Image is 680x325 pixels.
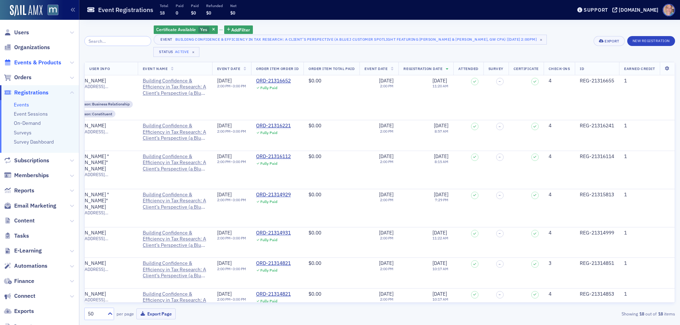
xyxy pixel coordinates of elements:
[68,153,133,172] div: [PERSON_NAME] "[PERSON_NAME]" [PERSON_NAME]
[256,230,291,236] a: ORD-21314931
[488,66,504,71] span: Survey
[256,153,291,160] a: ORD-21316112
[14,129,32,136] a: Surveys
[176,3,183,8] p: Paid
[256,260,291,267] a: ORD-21314821
[379,77,393,84] span: [DATE]
[14,307,34,315] span: Exports
[68,230,106,236] a: [PERSON_NAME]
[308,77,321,84] span: $0.00
[4,187,34,195] a: Reports
[379,191,393,198] span: [DATE]
[68,210,133,215] span: [EMAIL_ADDRESS][DOMAIN_NAME]
[68,192,133,210] div: [PERSON_NAME] "[PERSON_NAME]" [PERSON_NAME]
[217,236,231,240] time: 2:00 PM
[68,291,106,297] a: [PERSON_NAME]
[499,193,501,197] span: –
[403,66,442,71] span: Registration Date
[499,292,501,297] span: –
[42,5,58,17] a: View Homepage
[175,50,189,54] div: Active
[379,230,393,236] span: [DATE]
[380,129,393,134] time: 2:00 PM
[432,230,447,236] span: [DATE]
[190,49,197,55] span: ×
[154,25,218,34] div: Yes
[499,155,501,159] span: –
[380,297,393,302] time: 2:00 PM
[217,266,231,271] time: 2:00 PM
[624,192,669,198] div: 1
[380,266,393,271] time: 2:00 PM
[143,78,207,97] a: Building Confidence & Efficiency in Tax Research: A Client’s Perspective (a BlueJ Customer Spotli...
[435,197,448,202] time: 7:29 PM
[624,123,669,129] div: 1
[206,10,211,16] span: $0
[231,27,250,33] span: Add Filter
[580,291,614,297] div: REG-21314853
[260,130,277,135] div: Fully Paid
[200,27,207,32] span: Yes
[4,59,61,66] a: Events & Products
[68,267,133,272] span: [EMAIL_ADDRESS][DOMAIN_NAME]
[434,122,448,129] span: [DATE]
[432,297,448,302] time: 10:17 AM
[379,153,393,159] span: [DATE]
[217,230,232,236] span: [DATE]
[84,36,151,46] input: Search…
[580,123,614,129] div: REG-21316241
[68,260,106,267] a: [PERSON_NAME]
[217,297,231,302] time: 2:00 PM
[217,198,246,202] div: –
[68,123,106,129] a: [PERSON_NAME]
[580,260,614,267] div: REG-21314851
[117,311,134,317] label: per page
[308,291,321,297] span: $0.00
[549,153,570,160] div: 4
[217,66,240,71] span: Event Date
[663,4,675,16] span: Profile
[308,122,321,129] span: $0.00
[68,236,133,241] span: [EMAIL_ADDRESS][DOMAIN_NAME]
[14,277,34,285] span: Finance
[458,66,478,71] span: Attended
[143,260,207,279] span: Building Confidence & Efficiency in Tax Research: A Client’s Perspective (a BlueJ Customer Spotli...
[233,197,246,202] time: 3:00 PM
[580,192,614,198] div: REG-21315813
[380,197,393,202] time: 2:00 PM
[176,10,178,16] span: 0
[217,129,231,134] time: 2:00 PM
[580,78,614,84] div: REG-21316655
[364,66,387,71] span: Event Date
[434,153,448,159] span: [DATE]
[624,153,669,160] div: 1
[4,262,47,270] a: Automations
[379,291,393,297] span: [DATE]
[256,66,299,71] span: Order Item Order ID
[143,291,207,310] a: Building Confidence & Efficiency in Tax Research: A Client’s Perspective (a BlueJ Customer Spotli...
[14,172,49,179] span: Memberships
[159,50,174,54] div: Status
[380,159,393,164] time: 2:00 PM
[68,78,106,84] a: [PERSON_NAME]
[14,89,49,97] span: Registrations
[217,84,246,88] div: –
[4,202,56,210] a: Email Marketing
[549,230,570,236] div: 4
[4,29,29,36] a: Users
[432,83,448,88] time: 11:20 AM
[14,101,29,108] a: Events
[14,232,29,240] span: Tasks
[308,66,355,71] span: Order Item Total Paid
[68,101,133,108] div: Key Person: Business Relationship
[217,191,232,198] span: [DATE]
[156,27,196,32] span: Certificate Available
[308,191,321,198] span: $0.00
[435,159,448,164] time: 8:15 AM
[136,308,176,319] button: Export Page
[432,236,448,240] time: 11:22 AM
